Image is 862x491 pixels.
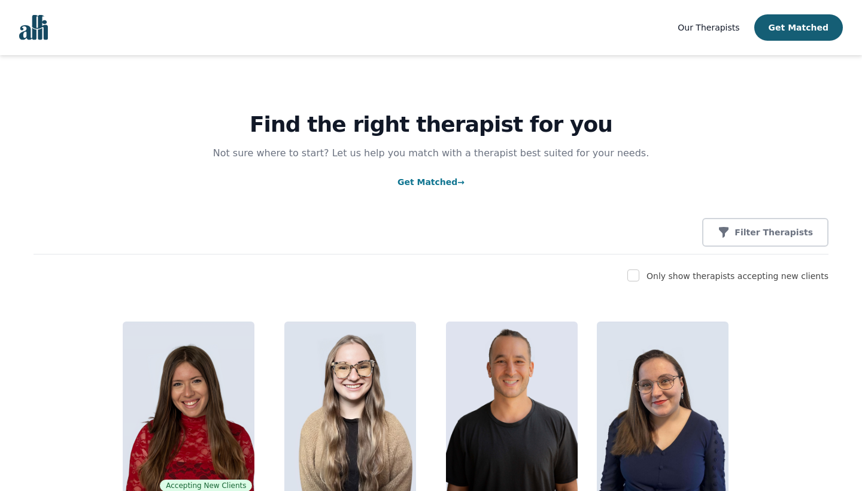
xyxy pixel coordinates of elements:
[678,20,739,35] a: Our Therapists
[754,14,843,41] button: Get Matched
[734,226,813,238] p: Filter Therapists
[397,177,465,187] a: Get Matched
[201,146,661,160] p: Not sure where to start? Let us help you match with a therapist best suited for your needs.
[702,218,828,247] button: Filter Therapists
[646,271,828,281] label: Only show therapists accepting new clients
[19,15,48,40] img: alli logo
[457,177,465,187] span: →
[34,113,828,137] h1: Find the right therapist for you
[678,23,739,32] span: Our Therapists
